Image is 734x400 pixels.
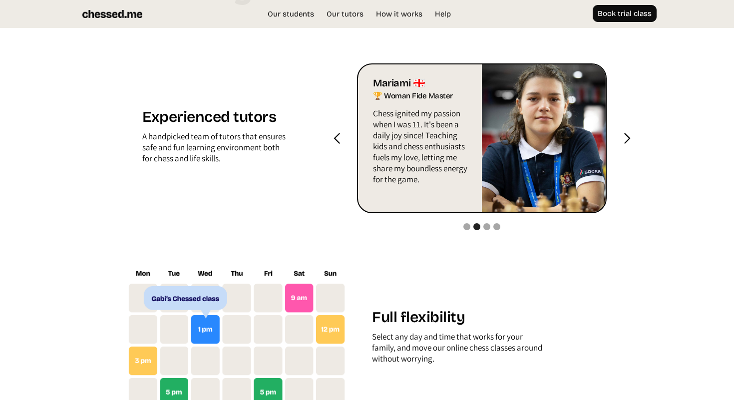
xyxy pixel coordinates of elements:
p: Chess ignited my passion when I was 11. It's been a daily joy since! Teaching kids and chess enth... [373,108,469,190]
h1: Full flexibility [372,308,547,331]
div: previous slide [317,63,357,213]
a: Our tutors [322,9,368,19]
div: 2 of 4 [357,63,607,213]
a: Our students [263,9,319,19]
div: Mariami 🇬🇪 [373,77,469,90]
div: Select any day and time that works for your family, and move our online chess classes around with... [372,331,547,369]
div: Show slide 4 of 4 [493,223,500,230]
div: Show slide 1 of 4 [463,223,470,230]
div: A handpicked team of tutors that ensures safe and fun learning environment both for chess and lif... [142,131,286,169]
div: Show slide 3 of 4 [483,223,490,230]
div: Show slide 2 of 4 [473,223,480,230]
div: carousel [357,63,607,213]
a: Help [430,9,456,19]
a: Book trial class [593,5,657,22]
div: 🏆 Woman Fide Master [373,90,469,103]
h1: Experienced tutors [142,108,286,131]
div: next slide [607,63,647,213]
a: How it works [371,9,427,19]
